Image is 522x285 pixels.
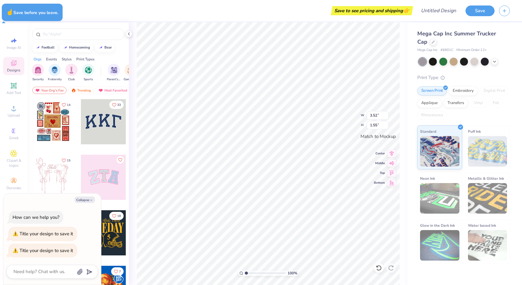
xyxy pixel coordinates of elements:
[470,99,487,108] div: Vinyl
[124,77,138,82] span: Game Day
[3,158,24,168] span: Clipart & logos
[417,30,496,45] span: Mega Cap Inc Summer Trucker Cap
[111,267,124,276] button: Like
[20,231,73,237] div: Title your design to save it
[417,99,442,108] div: Applique
[68,77,75,82] span: Club
[32,64,44,82] div: filter for Sorority
[489,99,503,108] div: Foil
[34,56,42,62] div: Orgs
[35,88,40,92] img: most_fav.gif
[466,5,495,16] button: Save
[111,67,118,74] img: Parent's Weekend Image
[468,128,481,135] span: Puff Ink
[468,230,507,261] img: Water based Ink
[417,74,510,81] div: Print Type
[82,64,94,82] div: filter for Sports
[332,6,411,15] div: Save to see pricing and shipping
[96,87,130,94] div: Most Favorited
[59,156,73,164] button: Like
[420,136,459,167] img: Standard
[420,175,435,182] span: Neon Ink
[117,103,121,106] span: 33
[468,222,496,229] span: Water based Ink
[67,159,71,162] span: 15
[65,64,78,82] div: filter for Club
[82,64,94,82] button: filter button
[48,64,62,82] button: filter button
[65,64,78,82] button: filter button
[63,46,68,49] img: trend_line.gif
[124,64,138,82] div: filter for Game Day
[48,77,62,82] span: Fraternity
[107,64,121,82] div: filter for Parent's Weekend
[59,101,73,109] button: Like
[71,88,76,92] img: trending.gif
[468,136,507,167] img: Puff Ink
[69,46,90,49] div: homecoming
[420,222,455,229] span: Glow in the Dark Ink
[456,48,487,53] span: Minimum Order: 12 +
[109,101,124,109] button: Like
[416,5,461,17] input: Untitled Design
[7,45,21,50] span: Image AI
[127,67,134,74] img: Game Day Image
[32,77,44,82] span: Sorority
[444,99,468,108] div: Transfers
[374,151,385,156] span: Center
[98,46,103,49] img: trend_line.gif
[6,186,21,190] span: Decorate
[32,87,67,94] div: Your Org's Fav
[417,48,437,53] span: Mega Cap Inc
[117,156,124,164] button: Like
[20,247,73,254] div: Title your design to save it
[374,181,385,185] span: Bottom
[9,135,19,140] span: Greek
[42,31,120,37] input: Try "Alpha"
[374,171,385,175] span: Top
[107,77,121,82] span: Parent's Weekend
[35,46,40,49] img: trend_line.gif
[420,128,436,135] span: Standard
[51,67,58,74] img: Fraternity Image
[288,270,297,276] span: 100 %
[440,48,453,53] span: # 6801C
[74,197,95,203] button: Collapse
[7,68,20,73] span: Designs
[67,103,71,106] span: 14
[468,183,507,214] img: Metallic & Glitter Ink
[119,270,121,273] span: 7
[42,46,55,49] div: football
[124,64,138,82] button: filter button
[32,64,44,82] button: filter button
[117,215,121,218] span: 18
[68,87,94,94] div: Trending
[46,56,57,62] div: Events
[417,86,447,96] div: Screen Print
[48,64,62,82] div: filter for Fraternity
[6,90,21,95] span: Add Text
[34,67,42,74] img: Sorority Image
[109,212,124,220] button: Like
[62,56,72,62] div: Styles
[84,77,93,82] span: Sports
[417,111,447,120] div: Rhinestones
[480,86,509,96] div: Digital Print
[60,43,93,52] button: homecoming
[98,88,103,92] img: most_fav.gif
[76,56,95,62] div: Print Types
[8,113,20,118] span: Upload
[13,214,60,220] div: How can we help you?
[32,43,57,52] button: football
[95,43,114,52] button: bear
[420,183,459,214] img: Neon Ink
[85,67,92,74] img: Sports Image
[104,46,112,49] div: bear
[468,175,504,182] span: Metallic & Glitter Ink
[107,64,121,82] button: filter button
[403,7,410,14] span: 👉
[449,86,478,96] div: Embroidery
[68,67,75,74] img: Club Image
[374,161,385,165] span: Middle
[420,230,459,261] img: Glow in the Dark Ink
